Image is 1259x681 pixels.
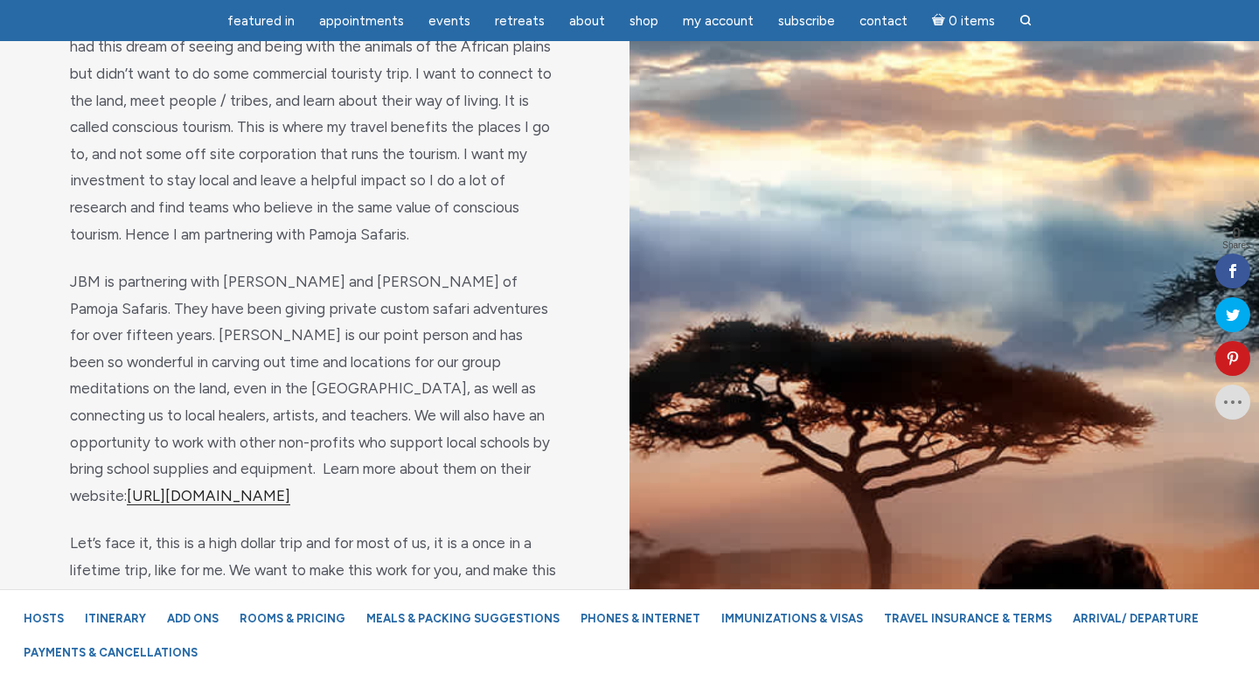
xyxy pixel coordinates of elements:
a: Add Ons [158,603,227,634]
a: Meals & Packing Suggestions [358,603,568,634]
span: Shares [1222,241,1250,250]
a: Itinerary [76,603,155,634]
span: About [569,13,605,29]
a: Retreats [484,4,555,38]
a: Contact [849,4,918,38]
i: Cart [932,13,949,29]
a: Travel Insurance & Terms [875,603,1061,634]
p: Has an African Safari been on your bucket list like it has for me? I have had this dream of seein... [70,7,560,247]
a: featured in [217,4,305,38]
a: About [559,4,616,38]
a: Hosts [15,603,73,634]
a: Shop [619,4,669,38]
a: Subscribe [768,4,845,38]
a: Payments & Cancellations [15,637,206,668]
a: Phones & Internet [572,603,709,634]
span: Subscribe [778,13,835,29]
span: My Account [683,13,754,29]
p: JBM is partnering with [PERSON_NAME] and [PERSON_NAME] of Pamoja Safaris. They have been giving p... [70,268,560,509]
span: Appointments [319,13,404,29]
a: Cart0 items [922,3,1005,38]
span: 0 items [949,15,995,28]
a: My Account [672,4,764,38]
a: [URL][DOMAIN_NAME] [127,487,290,505]
span: Retreats [495,13,545,29]
a: Arrival/ Departure [1064,603,1207,634]
span: Shop [629,13,658,29]
span: Contact [859,13,908,29]
span: featured in [227,13,295,29]
a: Immunizations & Visas [713,603,872,634]
span: Events [428,13,470,29]
span: 0 [1222,226,1250,241]
a: Rooms & Pricing [231,603,354,634]
a: Events [418,4,481,38]
a: Appointments [309,4,414,38]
